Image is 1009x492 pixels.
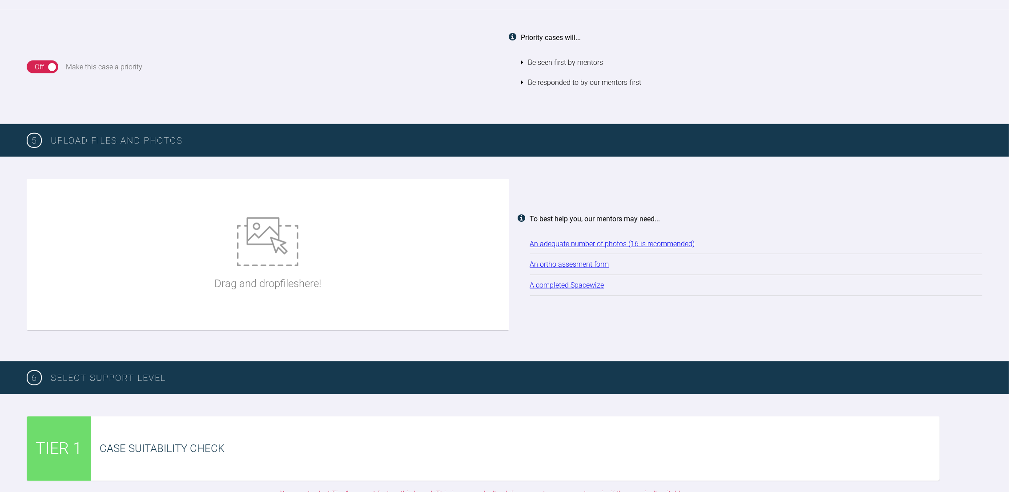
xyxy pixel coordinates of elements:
div: Make this case a priority [66,61,143,73]
span: 5 [27,133,42,148]
a: An ortho assesment form [530,260,609,268]
a: A completed Spacewize [530,281,604,289]
a: An adequate number of photos (16 is recommended) [530,240,695,248]
p: Drag and drop files here! [214,275,321,292]
div: Off [35,61,44,73]
h3: Upload Files and Photos [51,133,982,148]
span: TIER 1 [36,436,82,462]
span: 6 [27,370,42,385]
li: Be seen first by mentors [521,52,983,73]
strong: To best help you, our mentors may need... [530,215,660,223]
div: Case Suitability Check [100,440,940,457]
li: Be responded to by our mentors first [521,72,983,93]
h3: SELECT SUPPORT LEVEL [51,371,982,385]
strong: Priority cases will... [521,33,581,42]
